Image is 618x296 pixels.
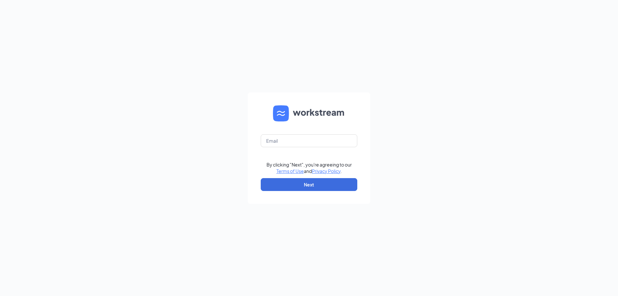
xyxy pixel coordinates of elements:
button: Next [261,178,357,191]
a: Privacy Policy [312,168,341,174]
a: Terms of Use [276,168,304,174]
img: WS logo and Workstream text [273,105,345,121]
input: Email [261,134,357,147]
div: By clicking "Next", you're agreeing to our and . [267,161,352,174]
